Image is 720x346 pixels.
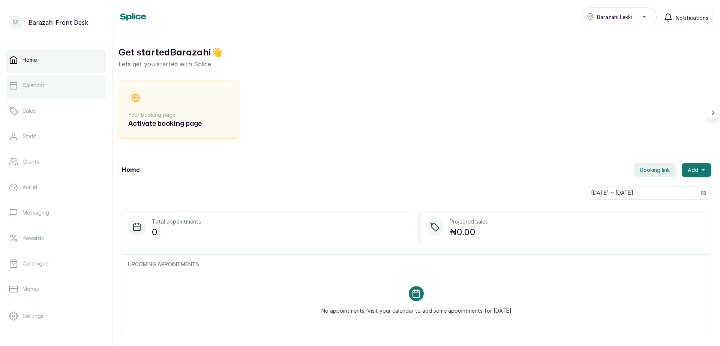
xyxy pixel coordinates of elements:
[22,82,45,89] p: Calendar
[597,13,632,21] span: Barazahi Lekki
[6,100,106,121] a: Sales
[13,19,19,26] p: BF
[128,119,229,129] h2: Activate booking page
[22,133,36,140] p: Staff
[22,312,43,320] p: Settings
[660,9,712,26] button: Notifications
[450,218,488,225] p: Projected sales
[6,279,106,300] a: Money
[128,111,229,119] p: Your booking page
[6,177,106,198] a: Wallet
[640,166,670,174] span: Booking link
[152,225,201,239] p: 0
[688,166,698,174] span: Add
[22,56,37,64] p: Home
[28,18,88,27] p: Barazahi Front Desk
[701,190,706,195] svg: calendar
[152,218,201,225] p: Total appointments
[6,75,106,96] a: Calendar
[118,81,238,139] div: Your booking pageActivate booking page
[321,301,511,315] p: No appointments. Visit your calendar to add some appointments for [DATE]
[22,158,39,166] p: Clients
[582,7,657,26] button: Barazahi Lekki
[682,163,711,177] button: Add
[118,60,714,69] p: Lets get you started with Splice
[6,306,106,327] a: Settings
[450,225,488,239] p: ₦0.00
[6,253,106,274] a: Catalogue
[22,234,44,242] p: Rewards
[6,126,106,147] a: Staff
[676,14,708,22] span: Notifications
[22,107,36,115] p: Sales
[6,202,106,223] a: Messaging
[128,261,705,268] p: UPCOMING APPOINTMENTS
[22,209,49,216] p: Messaging
[22,183,38,191] p: Wallet
[6,49,106,70] a: Home
[22,285,39,293] p: Money
[121,166,139,174] h1: Home
[6,151,106,172] a: Clients
[118,46,714,60] h2: Get started Barazahi 👋
[634,163,676,177] button: Booking link
[587,186,696,199] input: Select date
[22,260,48,267] p: Catalogue
[706,106,720,119] button: Scroll right
[6,228,106,249] a: Rewards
